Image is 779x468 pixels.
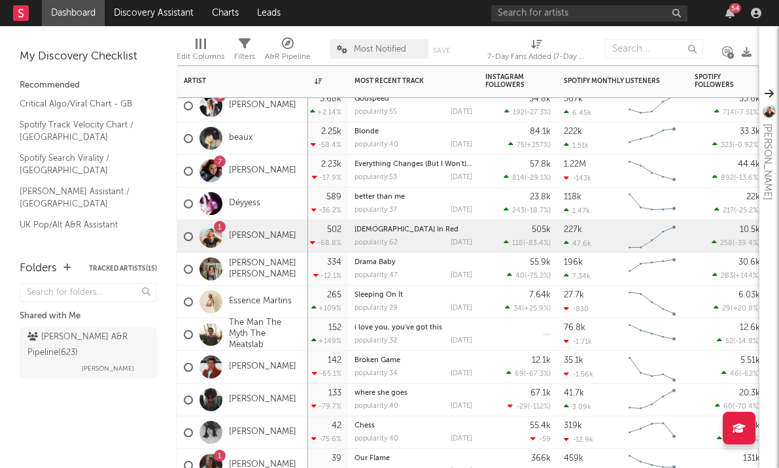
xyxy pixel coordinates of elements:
span: 892 [721,175,734,182]
span: -14.8 % [735,338,758,345]
div: Broken Game [355,357,472,364]
span: -29.1 % [527,175,549,182]
div: 3.09k [564,403,591,411]
svg: Chart title [623,318,682,351]
div: ( ) [714,206,760,214]
div: Sleeping On It [355,292,472,299]
div: ( ) [714,304,760,312]
div: [DATE] [451,109,472,116]
a: [PERSON_NAME] [229,361,296,373]
div: Artist [184,77,282,85]
div: 3.68k [320,95,341,103]
span: 75 [517,142,525,149]
div: ( ) [712,141,760,149]
div: Our Flame [355,455,472,462]
div: -12.1 % [313,271,341,280]
span: 714 [723,109,735,116]
a: better than me [355,193,405,201]
span: -27.3 % [527,109,549,116]
svg: Chart title [623,416,682,449]
div: popularity: 40 [355,435,398,443]
div: popularity: 62 [355,239,398,246]
a: [PERSON_NAME] [229,100,296,111]
span: 323 [721,142,733,149]
input: Search for artists [491,5,687,22]
span: Most Notified [354,45,406,54]
span: 814 [512,175,525,182]
span: -13.6 % [736,175,758,182]
a: Blonde [355,128,379,135]
div: 6.45k [564,109,591,117]
div: -68.8 % [310,239,341,247]
span: 283 [721,273,733,280]
div: 131k [743,454,760,463]
span: 192 [513,109,525,116]
div: popularity: 47 [355,272,398,279]
div: 589 [326,193,341,201]
div: popularity: 40 [355,141,398,148]
div: 7-Day Fans Added (7-Day Fans Added) [487,49,585,65]
input: Search for folders... [20,283,157,302]
div: 20.3k [739,389,760,397]
div: -36.2 % [311,206,341,214]
div: -75.6 % [311,435,341,443]
span: 217 [723,207,734,214]
div: 12.6k [740,324,760,332]
div: 44.4k [738,160,760,169]
div: 27.7k [564,291,584,299]
div: 55.9k [530,258,551,267]
span: 46 [730,371,739,378]
a: [PERSON_NAME] [229,427,296,438]
div: ( ) [504,173,551,182]
div: Instagram Followers [485,73,531,89]
div: 55.4k [530,422,551,430]
div: 53.6k [739,95,760,103]
div: Filters [234,33,255,71]
div: Edit Columns [177,49,224,65]
div: 22k [746,193,760,201]
span: -29 [516,403,528,410]
div: 42 [332,422,341,430]
div: 7-Day Fans Added (7-Day Fans Added) [487,33,585,71]
div: popularity: 55 [355,109,397,116]
div: 1.22M [564,160,586,169]
a: [PERSON_NAME] [229,165,296,176]
div: ( ) [504,206,551,214]
div: +109 % [311,304,341,312]
div: ( ) [504,239,551,247]
svg: Chart title [623,286,682,318]
div: popularity: 29 [355,305,398,312]
div: Filters [234,49,255,65]
div: [DATE] [451,174,472,181]
div: 35.1k [564,356,583,365]
span: -112 % [530,403,549,410]
div: 7.64k [529,291,551,299]
div: [PERSON_NAME] A&R Pipeline ( 623 ) [27,329,146,361]
div: Folders [20,261,57,276]
div: 84.1k [530,127,551,136]
div: ( ) [504,108,551,116]
a: Chess [355,422,375,429]
div: 196k [564,258,583,267]
div: Chess [355,422,472,429]
a: [PERSON_NAME] Assistant / [GEOGRAPHIC_DATA] [20,184,144,211]
span: [PERSON_NAME] [82,361,134,376]
a: where she goes [355,390,407,397]
button: Save [433,47,450,54]
span: -7.51 % [736,109,758,116]
div: -143k [564,174,591,182]
div: 57.8k [530,160,551,169]
div: 39 [332,454,341,463]
div: [DATE] [451,305,472,312]
div: ( ) [721,369,760,378]
span: 40 [515,273,525,280]
div: 118k [564,193,581,201]
span: +20.8 % [733,305,758,312]
a: [PERSON_NAME] [229,394,296,405]
div: My Discovery Checklist [20,49,157,65]
div: A&R Pipeline [265,49,311,65]
span: -70.4 % [735,403,758,410]
div: +2.14 % [310,108,341,116]
a: Godspeed [355,95,389,103]
div: Everything Changes (But I Won't) (ft. Shygirl & Casey MQ) [355,161,472,168]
